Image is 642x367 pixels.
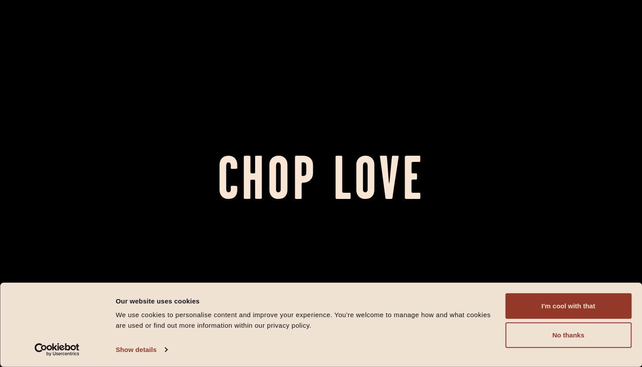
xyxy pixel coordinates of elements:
[116,310,495,331] div: We use cookies to personalise content and improve your experience. You're welcome to manage how a...
[19,343,96,356] a: Usercentrics Cookiebot - opens in a new window
[505,322,631,348] button: No thanks
[116,343,167,356] a: Show details
[505,293,631,319] button: I'm cool with that
[116,296,495,306] div: Our website uses cookies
